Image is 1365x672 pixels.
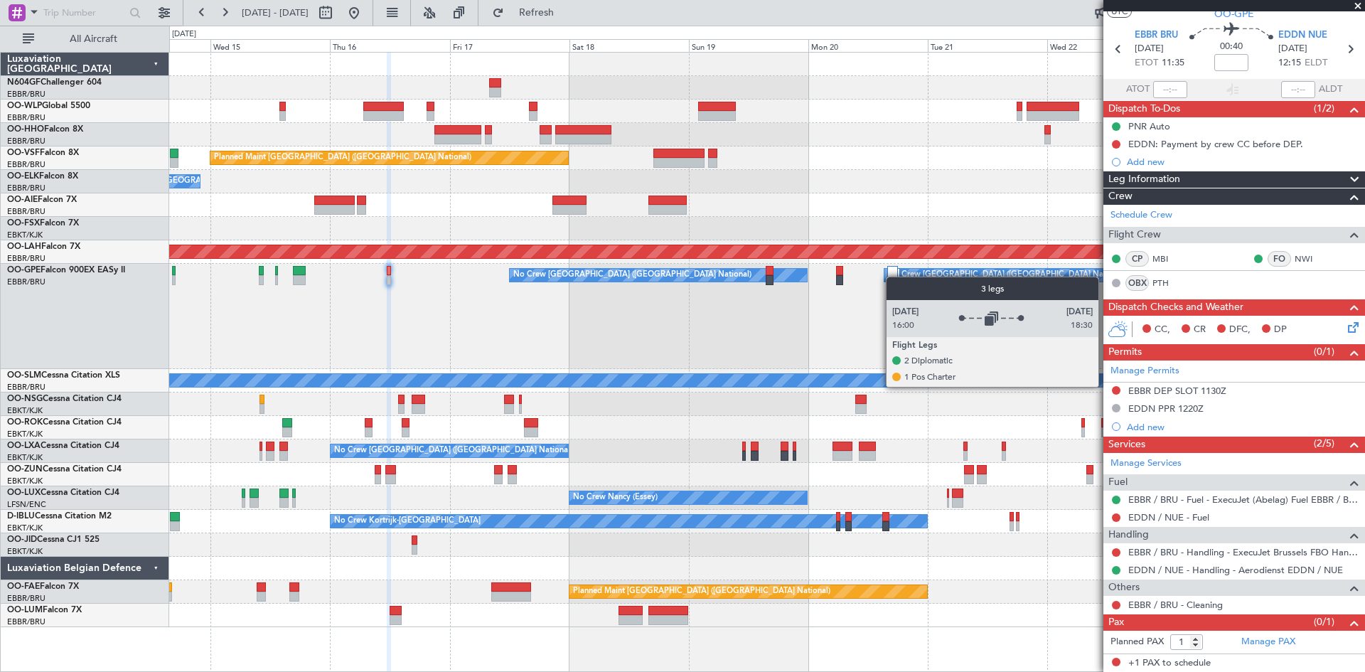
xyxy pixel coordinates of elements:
[1128,599,1223,611] a: EBBR / BRU - Cleaning
[1152,252,1184,265] a: MBI
[7,149,40,157] span: OO-VSF
[7,476,43,486] a: EBKT/KJK
[7,371,41,380] span: OO-SLM
[1108,101,1180,117] span: Dispatch To-Dos
[1278,28,1327,43] span: EDDN NUE
[1220,40,1243,54] span: 00:40
[1108,527,1149,543] span: Handling
[486,1,571,24] button: Refresh
[1128,385,1226,397] div: EBBR DEP SLOT 1130Z
[7,499,46,510] a: LFSN/ENC
[242,6,309,19] span: [DATE] - [DATE]
[1278,56,1301,70] span: 12:15
[1305,56,1327,70] span: ELDT
[7,512,112,521] a: D-IBLUCessna Citation M2
[7,489,41,497] span: OO-LUX
[7,136,45,146] a: EBBR/BRU
[7,582,79,591] a: OO-FAEFalcon 7X
[513,265,751,286] div: No Crew [GEOGRAPHIC_DATA] ([GEOGRAPHIC_DATA] National)
[1194,323,1206,337] span: CR
[7,442,41,450] span: OO-LXA
[1128,511,1209,523] a: EDDN / NUE - Fuel
[7,512,35,521] span: D-IBLU
[7,405,43,416] a: EBKT/KJK
[808,39,928,52] div: Mon 20
[334,440,572,462] div: No Crew [GEOGRAPHIC_DATA] ([GEOGRAPHIC_DATA] National)
[888,265,1126,286] div: No Crew [GEOGRAPHIC_DATA] ([GEOGRAPHIC_DATA] National)
[1126,82,1150,97] span: ATOT
[7,523,43,533] a: EBKT/KJK
[1135,56,1158,70] span: ETOT
[7,102,42,110] span: OO-WLP
[7,78,102,87] a: N604GFChallenger 604
[1314,101,1334,116] span: (1/2)
[7,112,45,123] a: EBBR/BRU
[7,125,83,134] a: OO-HHOFalcon 8X
[1108,299,1243,316] span: Dispatch Checks and Weather
[1110,457,1182,471] a: Manage Services
[7,606,43,614] span: OO-LUM
[7,617,45,627] a: EBBR/BRU
[1110,364,1179,378] a: Manage Permits
[1108,437,1145,453] span: Services
[7,266,41,274] span: OO-GPE
[1128,564,1343,576] a: EDDN / NUE - Handling - Aerodienst EDDN / NUE
[1128,494,1358,506] a: EBBR / BRU - Fuel - ExecuJet (Abelag) Fuel EBBR / BRU
[573,487,658,508] div: No Crew Nancy (Essey)
[1155,323,1170,337] span: CC,
[334,511,481,532] div: No Crew Kortrijk-[GEOGRAPHIC_DATA]
[1314,436,1334,451] span: (2/5)
[210,39,330,52] div: Wed 15
[928,39,1047,52] div: Tue 21
[7,465,43,474] span: OO-ZUN
[1152,277,1184,289] a: PTH
[172,28,196,41] div: [DATE]
[569,39,689,52] div: Sat 18
[7,535,37,544] span: OO-JID
[7,89,45,100] a: EBBR/BRU
[1274,323,1287,337] span: DP
[1125,251,1149,267] div: CP
[7,172,78,181] a: OO-ELKFalcon 8X
[7,395,43,403] span: OO-NSG
[1127,156,1358,168] div: Add new
[7,242,41,251] span: OO-LAH
[1047,39,1167,52] div: Wed 22
[1128,120,1170,132] div: PNR Auto
[7,452,43,463] a: EBKT/KJK
[7,418,122,427] a: OO-ROKCessna Citation CJ4
[1319,82,1342,97] span: ALDT
[1107,5,1132,18] button: UTC
[1108,474,1128,491] span: Fuel
[7,395,122,403] a: OO-NSGCessna Citation CJ4
[1125,275,1149,291] div: OBX
[1108,227,1161,243] span: Flight Crew
[1108,344,1142,361] span: Permits
[7,546,43,557] a: EBKT/KJK
[7,196,38,204] span: OO-AIE
[7,219,40,228] span: OO-FSX
[7,266,125,274] a: OO-GPEFalcon 900EX EASy II
[7,535,100,544] a: OO-JIDCessna CJ1 525
[7,418,43,427] span: OO-ROK
[1162,56,1184,70] span: 11:35
[1268,251,1291,267] div: FO
[7,102,90,110] a: OO-WLPGlobal 5500
[1314,614,1334,629] span: (0/1)
[1128,546,1358,558] a: EBBR / BRU - Handling - ExecuJet Brussels FBO Handling Abelag
[7,253,45,264] a: EBBR/BRU
[16,28,154,50] button: All Aircraft
[7,442,119,450] a: OO-LXACessna Citation CJ4
[450,39,569,52] div: Fri 17
[1127,421,1358,433] div: Add new
[7,125,44,134] span: OO-HHO
[7,582,40,591] span: OO-FAE
[1278,42,1307,56] span: [DATE]
[1153,81,1187,98] input: --:--
[1110,635,1164,649] label: Planned PAX
[1110,208,1172,223] a: Schedule Crew
[7,206,45,217] a: EBBR/BRU
[214,147,471,169] div: Planned Maint [GEOGRAPHIC_DATA] ([GEOGRAPHIC_DATA] National)
[7,606,82,614] a: OO-LUMFalcon 7X
[7,230,43,240] a: EBKT/KJK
